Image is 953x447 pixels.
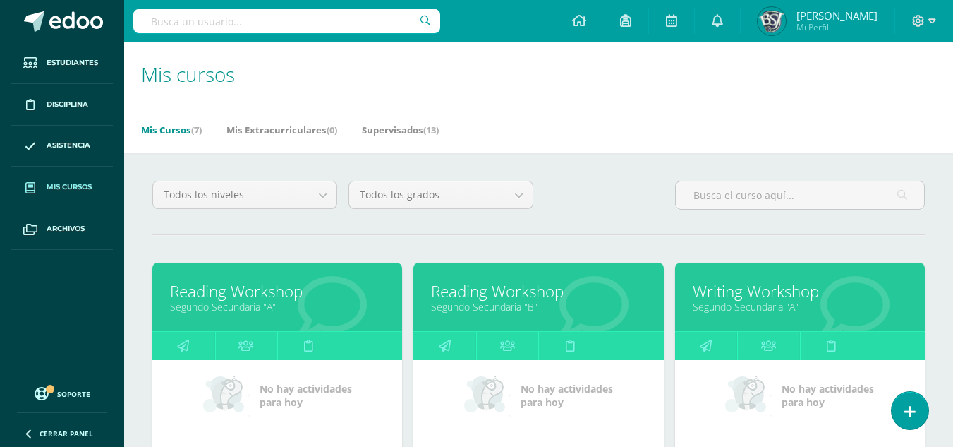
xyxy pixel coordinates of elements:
[133,9,440,33] input: Busca un usuario...
[11,84,113,126] a: Disciplina
[796,8,878,23] span: [PERSON_NAME]
[11,167,113,208] a: Mis cursos
[141,119,202,141] a: Mis Cursos(7)
[693,300,907,314] a: Segundo Secundaria "A"
[260,382,352,409] span: No hay actividades para hoy
[153,181,336,208] a: Todos los niveles
[164,181,299,208] span: Todos los niveles
[796,21,878,33] span: Mi Perfil
[431,300,645,314] a: Segundo Secundaria "B"
[191,124,202,136] span: (7)
[40,429,93,439] span: Cerrar panel
[464,374,511,417] img: no_activities_small.png
[362,119,439,141] a: Supervisados(13)
[170,280,384,302] a: Reading Workshop
[693,280,907,302] a: Writing Workshop
[11,208,113,250] a: Archivos
[226,119,337,141] a: Mis Extracurriculares(0)
[11,126,113,167] a: Asistencia
[47,99,88,110] span: Disciplina
[203,374,250,417] img: no_activities_small.png
[725,374,772,417] img: no_activities_small.png
[327,124,337,136] span: (0)
[11,42,113,84] a: Estudiantes
[47,57,98,68] span: Estudiantes
[47,181,92,193] span: Mis cursos
[676,181,924,209] input: Busca el curso aquí...
[47,140,90,151] span: Asistencia
[47,223,85,234] span: Archivos
[170,300,384,314] a: Segundo Secundaria "A"
[431,280,645,302] a: Reading Workshop
[57,389,90,399] span: Soporte
[349,181,533,208] a: Todos los grados
[521,382,613,409] span: No hay actividades para hoy
[758,7,786,35] img: e16d7183d2555189321a24b4c86d58dd.png
[360,181,495,208] span: Todos los grados
[141,61,235,88] span: Mis cursos
[782,382,874,409] span: No hay actividades para hoy
[423,124,439,136] span: (13)
[17,383,107,403] a: Soporte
